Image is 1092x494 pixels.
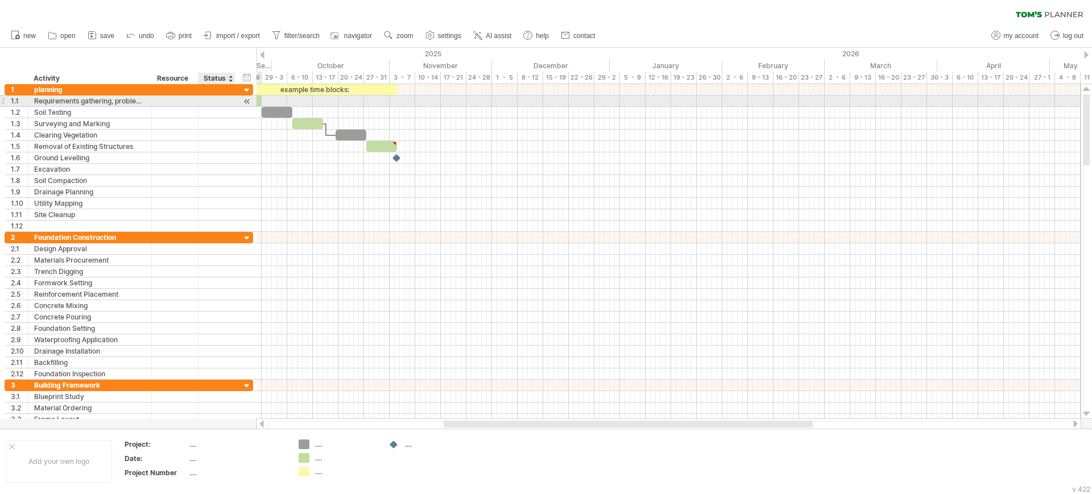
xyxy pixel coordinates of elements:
[34,357,146,368] div: Backfilling
[11,107,28,118] div: 1.2
[338,72,364,84] div: 20 - 24
[466,72,492,84] div: 24 - 28
[242,96,253,107] div: scroll to activity
[34,175,146,186] div: Soil Compaction
[34,141,146,152] div: Removal of Existing Structures
[23,32,36,40] span: new
[329,28,375,43] a: navigator
[269,28,323,43] a: filter/search
[34,255,146,265] div: Materials Procurement
[34,130,146,140] div: Clearing Vegetation
[953,72,978,84] div: 6 - 10
[125,439,187,449] div: Project:
[34,118,146,129] div: Surveying and Marking
[486,32,511,40] span: AI assist
[139,32,154,40] span: undo
[11,266,28,277] div: 2.3
[364,72,390,84] div: 27 - 31
[11,198,28,209] div: 1.10
[34,198,146,209] div: Utility Mapping
[344,32,372,40] span: navigator
[163,28,195,43] a: print
[876,72,901,84] div: 16 - 20
[125,468,187,478] div: Project Number
[1072,485,1090,493] div: v 422
[405,439,467,449] div: ....
[646,72,671,84] div: 12 - 16
[390,72,415,84] div: 3 - 7
[518,72,543,84] div: 8 - 12
[11,357,28,368] div: 2.11
[189,454,285,463] div: ....
[204,73,229,84] div: Status
[34,73,145,84] div: Activity
[216,32,260,40] span: import / export
[11,130,28,140] div: 1.4
[262,72,287,84] div: 29 - 3
[34,402,146,413] div: Material Ordering
[1004,72,1029,84] div: 20 - 24
[34,84,146,95] div: planning
[1004,32,1039,40] span: my account
[34,300,146,311] div: Concrete Mixing
[85,28,118,43] a: save
[189,439,285,449] div: ....
[34,266,146,277] div: Trench Digging
[620,72,646,84] div: 5 - 9
[520,28,552,43] a: help
[610,60,722,72] div: January 2026
[11,152,28,163] div: 1.6
[11,243,28,254] div: 2.1
[536,32,549,40] span: help
[34,164,146,175] div: Excavation
[671,72,697,84] div: 19 - 23
[773,72,799,84] div: 16 - 20
[11,255,28,265] div: 2.2
[396,32,413,40] span: zoom
[11,391,28,402] div: 3.1
[423,28,465,43] a: settings
[34,209,146,220] div: Site Cleanup
[381,28,416,43] a: zoom
[799,72,825,84] div: 23 - 27
[1063,32,1083,40] span: log out
[11,164,28,175] div: 1.7
[697,72,722,84] div: 26 - 30
[34,312,146,322] div: Concrete Pouring
[492,72,518,84] div: 1 - 5
[11,289,28,300] div: 2.5
[284,32,320,40] span: filter/search
[34,243,146,254] div: Design Approval
[722,72,748,84] div: 2 - 6
[179,32,192,40] span: print
[390,60,492,72] div: November 2025
[825,72,850,84] div: 2 - 6
[1029,72,1055,84] div: 27 - 1
[11,323,28,334] div: 2.8
[11,84,28,95] div: 1
[594,72,620,84] div: 29 - 2
[34,323,146,334] div: Foundation Setting
[34,232,146,243] div: Foundation Construction
[11,346,28,356] div: 2.10
[438,32,461,40] span: settings
[45,28,79,43] a: open
[11,96,28,106] div: 1.1
[988,28,1042,43] a: my account
[11,209,28,220] div: 1.11
[978,72,1004,84] div: 13 - 17
[8,28,39,43] a: new
[415,72,441,84] div: 10 - 14
[34,391,146,402] div: Blueprint Study
[11,118,28,129] div: 1.3
[1048,28,1087,43] a: log out
[441,72,466,84] div: 17 - 21
[60,32,76,40] span: open
[11,414,28,425] div: 3.3
[315,453,377,463] div: ....
[11,312,28,322] div: 2.7
[850,72,876,84] div: 9 - 13
[937,60,1050,72] div: April 2026
[11,380,28,391] div: 3
[189,468,285,478] div: ....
